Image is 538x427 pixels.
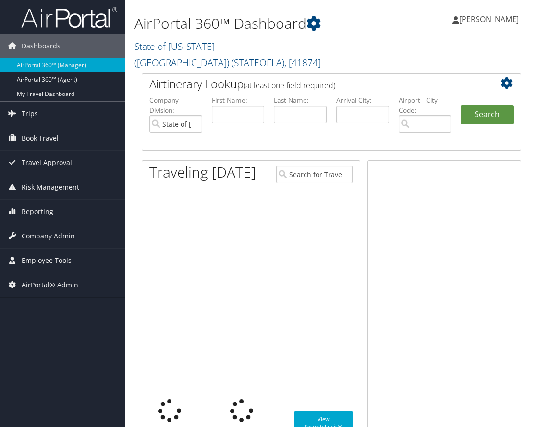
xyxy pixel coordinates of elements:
[22,249,72,273] span: Employee Tools
[22,273,78,297] span: AirPortal® Admin
[21,6,117,29] img: airportal-logo.png
[134,40,321,69] a: State of [US_STATE] ([GEOGRAPHIC_DATA])
[22,175,79,199] span: Risk Management
[134,13,397,34] h1: AirPortal 360™ Dashboard
[22,126,59,150] span: Book Travel
[461,105,514,124] button: Search
[149,76,482,92] h2: Airtinerary Lookup
[22,200,53,224] span: Reporting
[22,102,38,126] span: Trips
[22,224,75,248] span: Company Admin
[22,151,72,175] span: Travel Approval
[22,34,61,58] span: Dashboards
[399,95,452,115] label: Airport - City Code:
[274,95,327,105] label: Last Name:
[149,95,202,115] label: Company - Division:
[232,56,284,69] span: ( STATEOFLA )
[276,166,353,183] input: Search for Traveler
[459,14,519,24] span: [PERSON_NAME]
[149,162,256,182] h1: Traveling [DATE]
[284,56,321,69] span: , [ 41874 ]
[212,95,265,105] label: First Name:
[244,80,335,91] span: (at least one field required)
[336,95,389,105] label: Arrival City:
[452,5,528,34] a: [PERSON_NAME]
